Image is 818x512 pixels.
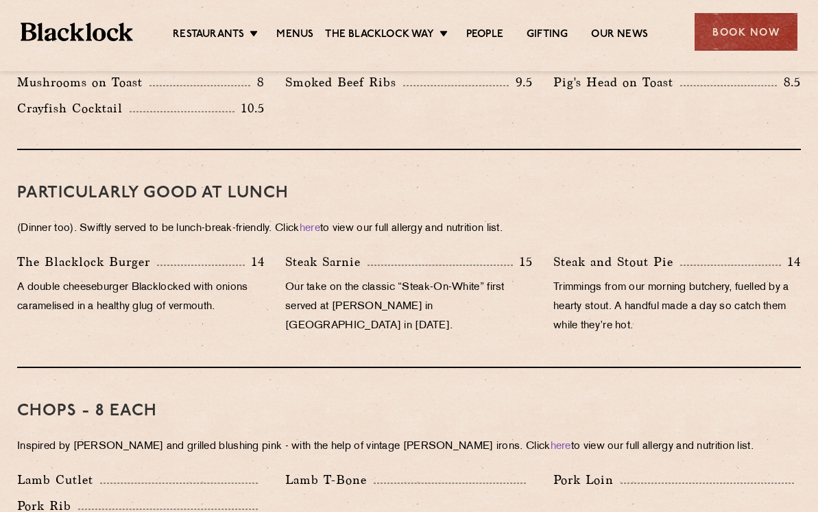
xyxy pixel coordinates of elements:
img: BL_Textured_Logo-footer-cropped.svg [21,23,133,42]
p: Inspired by [PERSON_NAME] and grilled blushing pink - with the help of vintage [PERSON_NAME] iron... [17,437,801,456]
h3: Chops - 8 each [17,402,801,420]
p: (Dinner too). Swiftly served to be lunch-break-friendly. Click to view our full allergy and nutri... [17,219,801,239]
h3: PARTICULARLY GOOD AT LUNCH [17,184,801,202]
a: Gifting [527,28,568,43]
p: Our take on the classic “Steak-On-White” first served at [PERSON_NAME] in [GEOGRAPHIC_DATA] in [D... [285,278,533,336]
a: Our News [591,28,648,43]
p: Lamb Cutlet [17,470,100,489]
a: Menus [276,28,313,43]
p: Mushrooms on Toast [17,73,149,92]
a: The Blacklock Way [325,28,433,43]
p: Trimmings from our morning butchery, fuelled by a hearty stout. A handful made a day so catch the... [553,278,801,336]
a: here [300,223,320,234]
p: 8.5 [777,73,802,91]
p: Smoked Beef Ribs [285,73,403,92]
p: 10.5 [234,99,265,117]
p: 14 [245,253,265,271]
p: Lamb T-Bone [285,470,374,489]
p: Steak Sarnie [285,252,368,271]
p: 8 [250,73,265,91]
p: 14 [781,253,801,271]
p: Crayfish Cocktail [17,99,130,118]
p: 9.5 [509,73,533,91]
p: Steak and Stout Pie [553,252,680,271]
div: Book Now [695,13,797,51]
p: 15 [513,253,533,271]
a: Restaurants [173,28,244,43]
p: A double cheeseburger Blacklocked with onions caramelised in a healthy glug of vermouth. [17,278,265,317]
a: here [551,441,571,452]
p: Pork Loin [553,470,621,489]
p: Pig's Head on Toast [553,73,680,92]
a: People [466,28,503,43]
p: The Blacklock Burger [17,252,157,271]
